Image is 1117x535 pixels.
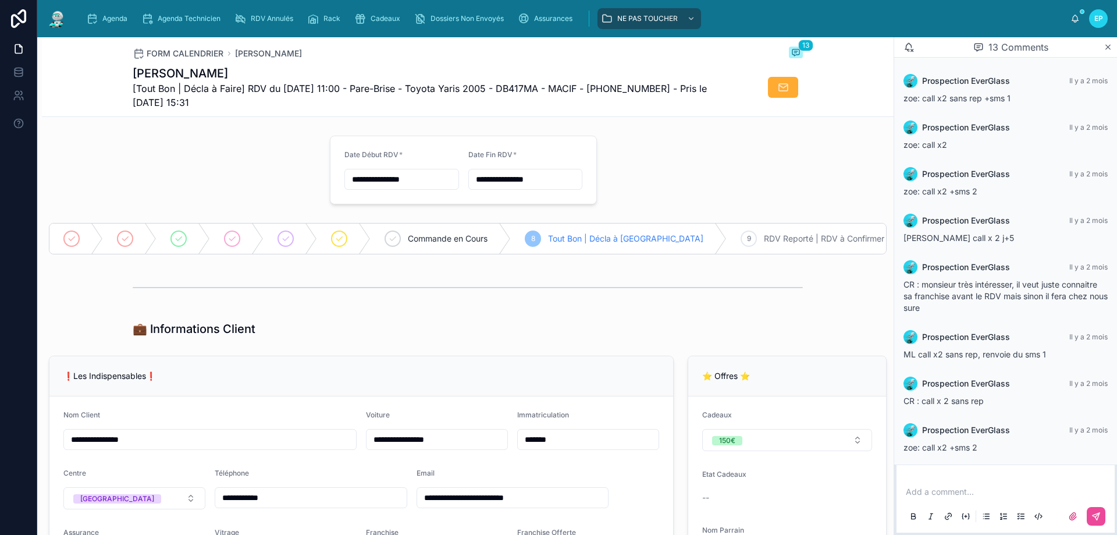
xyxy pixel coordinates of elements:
div: [GEOGRAPHIC_DATA] [80,494,154,504]
span: ⭐ Offres ⭐ [702,371,750,381]
a: FORM CALENDRIER [133,48,223,59]
span: Commande en Cours [408,233,488,245]
div: scrollable content [77,6,1070,31]
span: Il y a 2 mois [1069,216,1108,225]
a: [PERSON_NAME] [235,48,302,59]
span: Voiture [366,410,390,419]
span: Prospection EverGlass [922,378,1010,389]
a: Cadeaux [351,8,408,29]
span: zoe: call x2 +sms 2 [903,186,977,196]
span: Prospection EverGlass [922,122,1010,133]
span: Nom Parrain [702,526,744,534]
span: Email [417,469,435,477]
span: zoe: call x2 +sms 2 [903,442,977,452]
span: Agenda Technicien [158,14,220,23]
span: Il y a 2 mois [1069,426,1108,434]
img: App logo [47,9,67,28]
div: 150€ [719,436,735,445]
span: Prospection EverGlass [922,168,1010,180]
span: Il y a 2 mois [1069,332,1108,341]
span: Etat Cadeaux [702,470,746,479]
span: 13 [798,40,813,51]
span: [PERSON_NAME] call x 2 j+5 [903,233,1014,243]
span: Dossiers Non Envoyés [431,14,504,23]
span: CR : monsieur très intéresser, il veut juste connaitre sa franchise avant le RDV mais sinon il fe... [903,279,1108,313]
span: 8 [531,234,535,243]
h1: 💼 Informations Client [133,321,255,337]
a: Assurances [514,8,581,29]
span: Il y a 2 mois [1069,379,1108,388]
span: Il y a 2 mois [1069,263,1108,271]
span: -- [702,492,709,504]
span: Cadeaux [702,410,732,419]
span: 13 Comments [988,40,1048,54]
span: [Tout Bon | Décla à Faire] RDV du [DATE] 11:00 - Pare-Brise - Toyota Yaris 2005 - DB417MA - MACIF... [133,82,716,109]
span: Prospection EverGlass [922,261,1010,273]
span: Téléphone [215,469,249,477]
a: Rack [304,8,348,29]
span: Prospection EverGlass [922,75,1010,87]
span: Tout Bon | Décla à [GEOGRAPHIC_DATA] [548,233,703,245]
button: 13 [789,47,803,61]
span: Rack [323,14,340,23]
h1: [PERSON_NAME] [133,65,716,82]
span: Agenda [102,14,127,23]
span: ❗Les Indispensables❗ [63,371,156,381]
span: Assurances [534,14,572,23]
span: Date Début RDV [344,150,399,159]
a: Agenda [83,8,136,29]
button: Select Button [63,487,205,509]
span: CR : call x 2 sans rep [903,396,984,406]
span: NE PAS TOUCHER [617,14,678,23]
a: Dossiers Non Envoyés [411,8,512,29]
span: Nom Client [63,410,100,419]
span: Date Fin RDV [468,150,513,159]
span: RDV Reporté | RDV à Confirmer [764,233,884,245]
span: RDV Annulés [251,14,293,23]
span: Centre [63,469,86,477]
span: Immatriculation [517,410,569,419]
span: 9 [747,234,751,243]
span: zoe: call x2 sans rep +sms 1 [903,93,1011,103]
a: RDV Annulés [231,8,301,29]
a: Agenda Technicien [138,8,229,29]
span: Prospection EverGlass [922,215,1010,226]
span: Prospection EverGlass [922,424,1010,436]
span: ML call x2 sans rep, renvoie du sms 1 [903,349,1046,359]
span: EP [1094,14,1103,23]
span: FORM CALENDRIER [147,48,223,59]
a: NE PAS TOUCHER [597,8,701,29]
span: Il y a 2 mois [1069,123,1108,132]
span: Il y a 2 mois [1069,169,1108,178]
span: Il y a 2 mois [1069,76,1108,85]
span: zoe: call x2 [903,140,947,150]
button: Select Button [702,429,872,451]
span: Prospection EverGlass [922,331,1010,343]
span: Cadeaux [371,14,400,23]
